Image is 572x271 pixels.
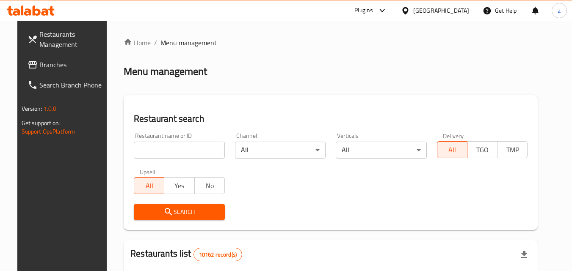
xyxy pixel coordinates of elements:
[467,141,497,158] button: TGO
[134,112,528,125] h2: Restaurant search
[39,29,106,49] span: Restaurants Management
[138,180,161,192] span: All
[194,177,225,194] button: No
[437,141,467,158] button: All
[21,55,113,75] a: Branches
[39,80,106,90] span: Search Branch Phone
[443,133,464,139] label: Delivery
[39,60,106,70] span: Branches
[160,38,217,48] span: Menu management
[140,169,155,175] label: Upsell
[21,24,113,55] a: Restaurants Management
[413,6,469,15] div: [GEOGRAPHIC_DATA]
[44,103,57,114] span: 1.0.0
[497,141,528,158] button: TMP
[124,38,151,48] a: Home
[194,251,242,259] span: 10162 record(s)
[558,6,561,15] span: a
[168,180,191,192] span: Yes
[441,144,464,156] span: All
[22,118,61,129] span: Get support on:
[124,38,538,48] nav: breadcrumb
[514,244,534,265] div: Export file
[154,38,157,48] li: /
[130,247,242,261] h2: Restaurants list
[21,75,113,95] a: Search Branch Phone
[501,144,524,156] span: TMP
[124,65,207,78] h2: Menu management
[354,5,373,16] div: Plugins
[22,126,75,137] a: Support.OpsPlatform
[198,180,221,192] span: No
[22,103,42,114] span: Version:
[141,207,218,217] span: Search
[336,142,427,159] div: All
[471,144,494,156] span: TGO
[134,142,225,159] input: Search for restaurant name or ID..
[235,142,326,159] div: All
[134,177,164,194] button: All
[164,177,194,194] button: Yes
[134,204,225,220] button: Search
